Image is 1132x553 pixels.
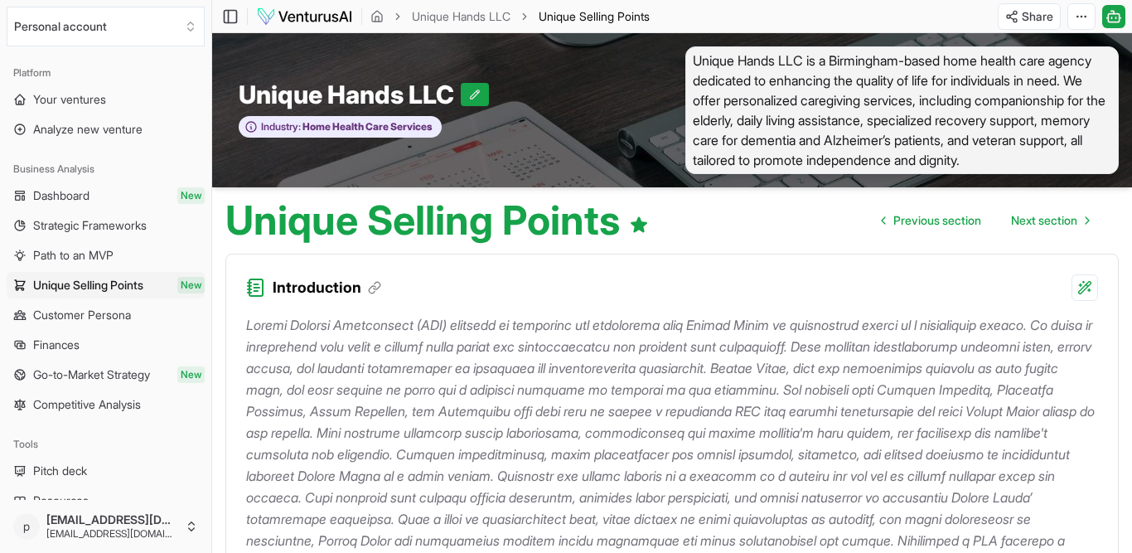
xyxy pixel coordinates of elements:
[261,120,301,133] span: Industry:
[33,463,87,479] span: Pitch deck
[33,217,147,234] span: Strategic Frameworks
[46,527,178,541] span: [EMAIL_ADDRESS][DOMAIN_NAME]
[412,8,510,25] a: Unique Hands LLC
[7,458,205,484] a: Pitch deck
[13,513,40,540] span: p
[301,120,433,133] span: Home Health Care Services
[7,212,205,239] a: Strategic Frameworks
[33,277,143,293] span: Unique Selling Points
[7,7,205,46] button: Select an organization
[33,366,150,383] span: Go-to-Market Strategy
[177,277,205,293] span: New
[177,187,205,204] span: New
[7,302,205,328] a: Customer Persona
[7,60,205,86] div: Platform
[893,212,981,229] span: Previous section
[33,492,89,509] span: Resources
[370,8,650,25] nav: breadcrumb
[1011,212,1077,229] span: Next section
[868,204,1102,237] nav: pagination
[7,332,205,358] a: Finances
[868,204,994,237] a: Go to previous page
[7,361,205,388] a: Go-to-Market StrategyNew
[273,276,381,299] h3: Introduction
[46,512,178,527] span: [EMAIL_ADDRESS][DOMAIN_NAME]
[7,488,205,514] a: Resources
[33,247,114,264] span: Path to an MVP
[998,204,1102,237] a: Go to next page
[7,272,205,298] a: Unique Selling PointsNew
[998,3,1061,30] button: Share
[225,201,649,240] h1: Unique Selling Points
[177,366,205,383] span: New
[7,116,205,143] a: Analyze new venture
[33,187,89,204] span: Dashboard
[7,242,205,269] a: Path to an MVP
[539,9,650,23] span: Unique Selling Points
[7,431,205,458] div: Tools
[33,307,131,323] span: Customer Persona
[7,156,205,182] div: Business Analysis
[685,46,1119,174] span: Unique Hands LLC is a Birmingham-based home health care agency dedicated to enhancing the quality...
[33,91,106,108] span: Your ventures
[7,507,205,546] button: p[EMAIL_ADDRESS][DOMAIN_NAME][EMAIL_ADDRESS][DOMAIN_NAME]
[33,121,143,138] span: Analyze new venture
[7,391,205,418] a: Competitive Analysis
[539,8,650,25] span: Unique Selling Points
[239,116,442,138] button: Industry:Home Health Care Services
[1022,8,1053,25] span: Share
[33,337,80,353] span: Finances
[239,80,461,109] span: Unique Hands LLC
[256,7,353,27] img: logo
[7,86,205,113] a: Your ventures
[33,396,141,413] span: Competitive Analysis
[7,182,205,209] a: DashboardNew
